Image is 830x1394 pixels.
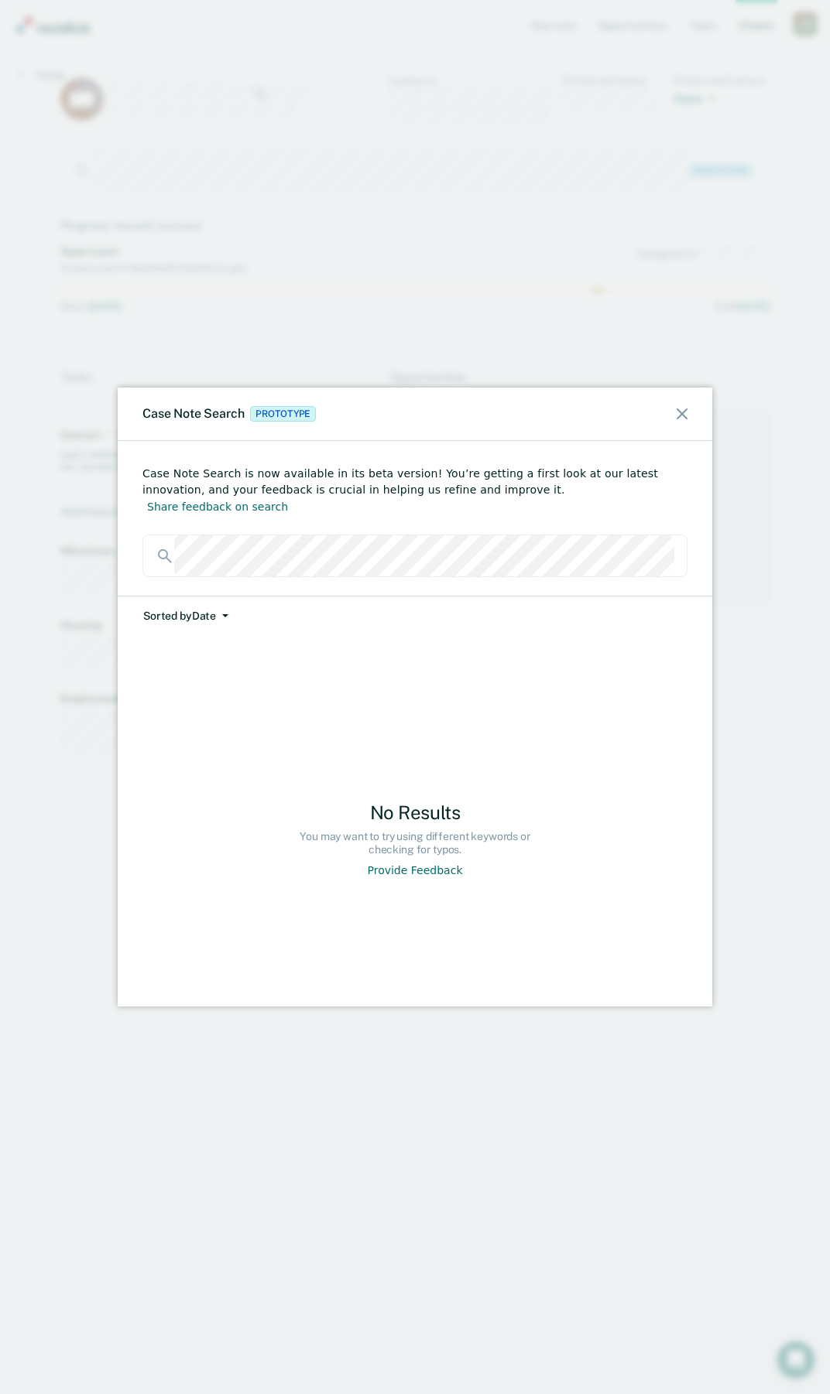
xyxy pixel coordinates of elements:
[299,801,531,824] div: No Results
[142,406,319,422] div: Case Note Search
[142,466,688,516] div: Case Note Search is now available in its beta version! You’re getting a first look at our latest ...
[250,406,316,422] span: Prototype
[142,498,293,516] button: Share feedback on search
[142,596,229,636] button: Sorted byDate
[299,830,531,856] div: You may want to try using different keywords or checking for typos.
[299,862,531,880] button: Provide Feedback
